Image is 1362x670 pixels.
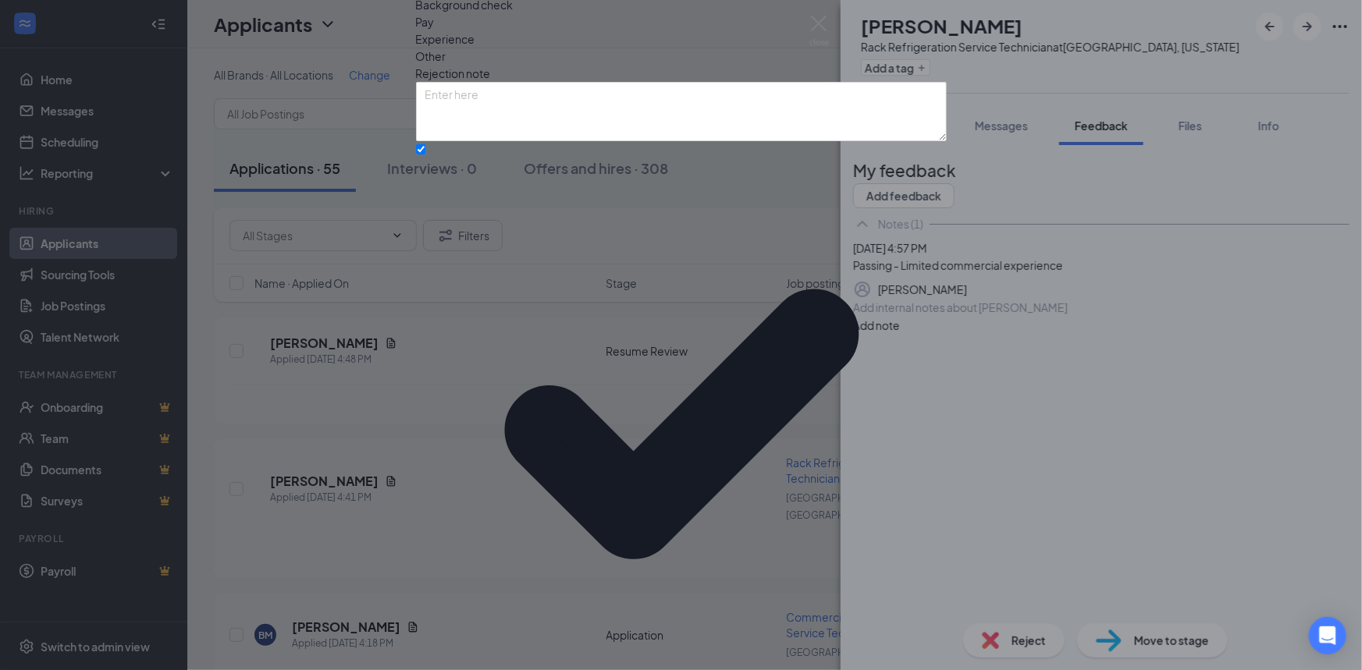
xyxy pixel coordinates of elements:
[1309,617,1346,654] div: Open Intercom Messenger
[416,13,435,30] span: Pay
[416,144,426,154] input: Send rejection messageIf unchecked, the applicant will not receive a rejection notification.
[416,30,475,48] span: Experience
[416,66,491,80] span: Rejection note
[416,48,446,65] span: Other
